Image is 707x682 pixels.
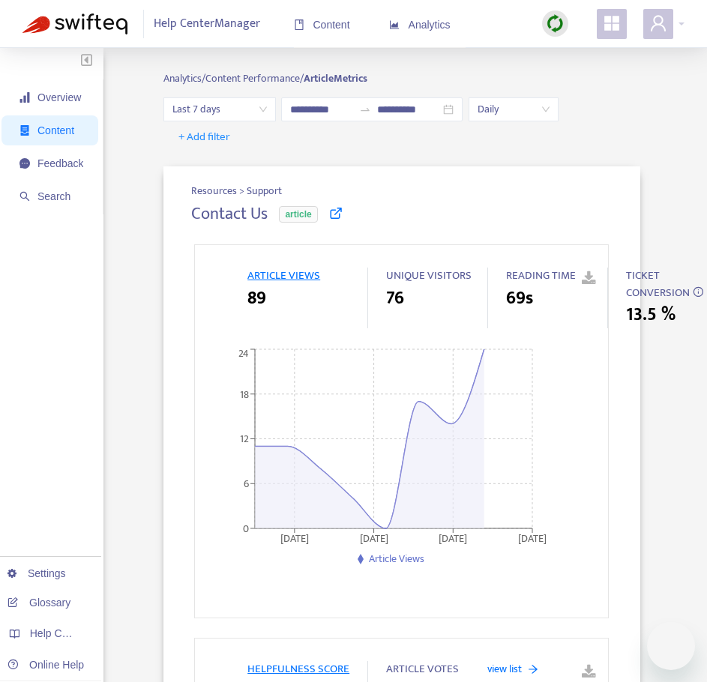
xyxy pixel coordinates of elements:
tspan: [DATE] [518,530,547,547]
span: book [294,19,304,30]
iframe: Button to launch messaging window [647,622,695,670]
span: Content [37,124,74,136]
span: 69s [506,285,533,312]
span: Resources [191,182,239,199]
span: user [649,14,667,32]
span: signal [19,92,30,103]
tspan: [DATE] [280,530,309,547]
strong: Article Metrics [304,70,367,87]
h4: Contact Us [191,204,268,224]
span: Help Centers [30,627,91,639]
span: 89 [247,285,266,312]
span: READING TIME [506,266,576,285]
span: Daily [478,98,550,121]
span: Analytics/ Content Performance/ [163,70,304,87]
span: search [19,191,30,202]
tspan: 0 [243,520,249,537]
span: 13.5 % [626,301,676,328]
button: + Add filter [167,125,241,149]
tspan: 18 [240,385,249,402]
span: > [239,182,247,199]
span: view list [487,661,522,677]
tspan: [DATE] [360,530,388,547]
span: HELPFULNESS SCORE [247,660,349,678]
span: appstore [603,14,621,32]
span: message [19,158,30,169]
span: swap-right [359,103,371,115]
span: container [19,125,30,136]
span: Support [247,183,282,199]
tspan: 6 [244,475,249,492]
tspan: 24 [238,345,249,362]
span: Content [294,19,350,31]
span: Article Views [369,550,424,567]
span: ARTICLE VIEWS [247,266,320,285]
span: UNIQUE VISITORS [386,266,472,285]
span: TICKET CONVERSION [626,266,690,302]
img: sync.dc5367851b00ba804db3.png [546,14,565,33]
span: Overview [37,91,81,103]
span: Analytics [389,19,451,31]
span: Search [37,190,70,202]
span: ARTICLE VOTES [386,660,459,678]
a: Online Help [7,659,84,671]
span: area-chart [389,19,400,30]
a: Settings [7,567,66,579]
img: Swifteq [22,13,127,34]
a: Glossary [7,597,70,609]
tspan: 12 [240,430,249,447]
span: Feedback [37,157,83,169]
span: to [359,103,371,115]
span: + Add filter [178,128,230,146]
span: 76 [386,285,404,312]
span: article [279,206,317,223]
span: Last 7 days [172,98,267,121]
span: arrow-right [528,664,538,675]
span: Help Center Manager [154,10,260,38]
tspan: [DATE] [439,530,467,547]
